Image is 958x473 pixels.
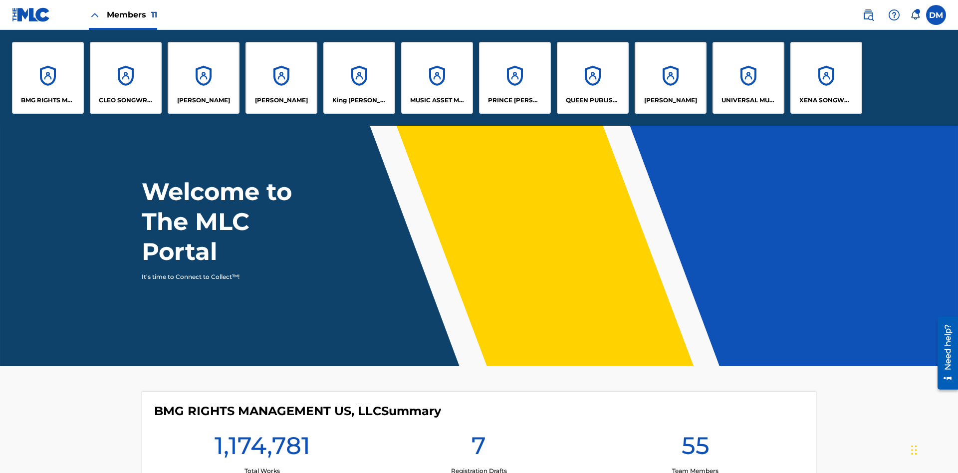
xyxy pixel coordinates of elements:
p: XENA SONGWRITER [799,96,854,105]
p: RONALD MCTESTERSON [644,96,697,105]
h1: Welcome to The MLC Portal [142,177,328,266]
h1: 55 [682,431,710,467]
div: Help [884,5,904,25]
p: QUEEN PUBLISHA [566,96,620,105]
a: AccountsCLEO SONGWRITER [90,42,162,114]
a: AccountsQUEEN PUBLISHA [557,42,629,114]
img: Close [89,9,101,21]
div: User Menu [926,5,946,25]
a: Accounts[PERSON_NAME] [245,42,317,114]
h4: BMG RIGHTS MANAGEMENT US, LLC [154,404,441,419]
div: Notifications [910,10,920,20]
p: It's time to Connect to Collect™! [142,272,315,281]
a: AccountsMUSIC ASSET MANAGEMENT (MAM) [401,42,473,114]
a: AccountsUNIVERSAL MUSIC PUB GROUP [713,42,784,114]
a: Accounts[PERSON_NAME] [635,42,707,114]
a: Public Search [858,5,878,25]
img: MLC Logo [12,7,50,22]
p: PRINCE MCTESTERSON [488,96,542,105]
p: ELVIS COSTELLO [177,96,230,105]
h1: 1,174,781 [215,431,310,467]
img: help [888,9,900,21]
span: 11 [151,10,157,19]
img: search [862,9,874,21]
div: Drag [911,435,917,465]
iframe: Resource Center [930,313,958,395]
a: AccountsKing [PERSON_NAME] [323,42,395,114]
a: AccountsBMG RIGHTS MANAGEMENT US, LLC [12,42,84,114]
p: UNIVERSAL MUSIC PUB GROUP [721,96,776,105]
a: AccountsPRINCE [PERSON_NAME] [479,42,551,114]
a: Accounts[PERSON_NAME] [168,42,239,114]
h1: 7 [472,431,486,467]
p: BMG RIGHTS MANAGEMENT US, LLC [21,96,75,105]
iframe: Chat Widget [908,425,958,473]
p: CLEO SONGWRITER [99,96,153,105]
span: Members [107,9,157,20]
p: King McTesterson [332,96,387,105]
a: AccountsXENA SONGWRITER [790,42,862,114]
p: EYAMA MCSINGER [255,96,308,105]
p: MUSIC ASSET MANAGEMENT (MAM) [410,96,465,105]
